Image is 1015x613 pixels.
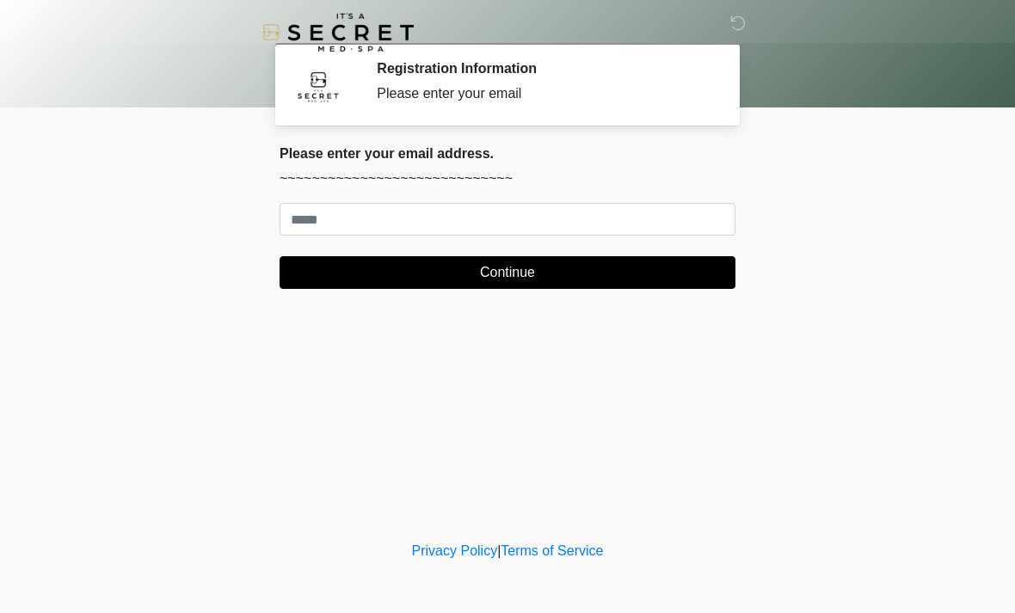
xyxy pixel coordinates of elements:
p: ~~~~~~~~~~~~~~~~~~~~~~~~~~~~~ [280,169,735,189]
h2: Please enter your email address. [280,145,735,162]
div: Please enter your email [377,83,710,104]
a: | [497,543,501,558]
img: It's A Secret Med Spa Logo [262,13,414,52]
button: Continue [280,256,735,289]
h2: Registration Information [377,60,710,77]
a: Terms of Service [501,543,603,558]
a: Privacy Policy [412,543,498,558]
img: Agent Avatar [292,60,344,112]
